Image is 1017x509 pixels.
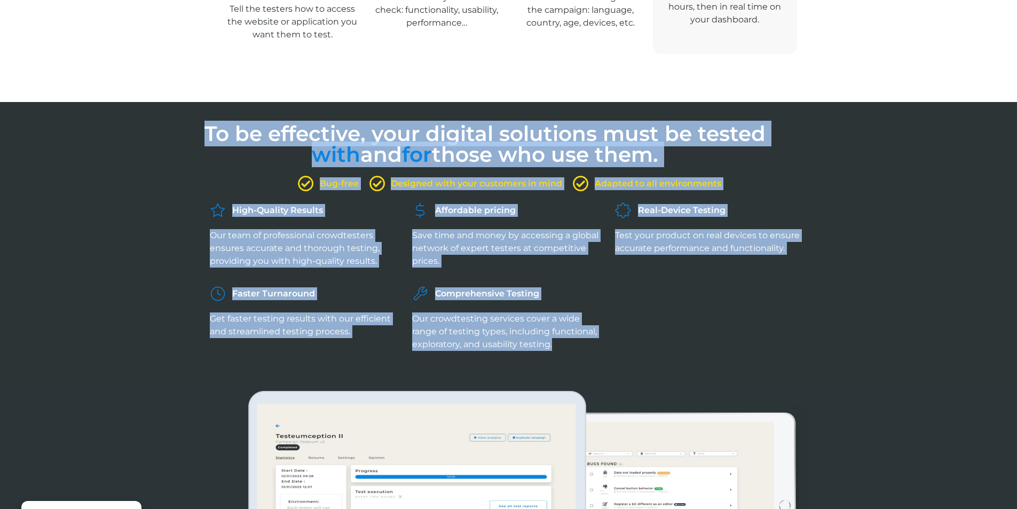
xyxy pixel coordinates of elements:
[226,3,359,41] p: Tell the testers how to access the website or application you want them to test.
[388,177,562,190] span: Designed with your customers in mind
[432,287,539,300] span: Comprehensive Testing
[592,177,721,190] span: Adapted to all environments
[317,177,359,190] span: Bug-free
[615,229,807,255] p: Test your product on real devices to ensure accurate performance and functionality.
[210,229,402,268] p: Our team of professional crowdtesters ensures accurate and thorough testing, providing you with h...
[402,142,432,167] span: for
[312,142,360,167] span: with
[230,204,323,217] span: High-Quality Results
[635,204,726,217] span: Real-Device Testing
[432,204,516,217] span: Affordable pricing
[204,123,766,165] h2: To be effective, your digital solutions must be tested and those who use them.
[210,312,402,338] p: Get faster testing results with our efficient and streamlined testing process.
[230,287,315,300] span: Faster Turnaround
[412,312,604,351] p: Our crowdtesting services cover a wide range of testing types, including functional, exploratory,...
[412,229,604,268] p: Save time and money by accessing a global network of expert testers at competitive prices.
